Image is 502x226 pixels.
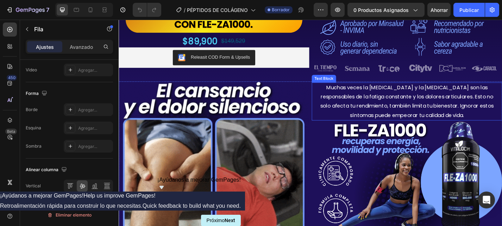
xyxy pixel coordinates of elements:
[222,71,413,109] span: Muchas veces la [MEDICAL_DATA] y la [MEDICAL_DATA] son las responsables de la fatiga constante y ...
[26,125,41,130] font: Esquina
[272,7,290,12] font: Borrador
[7,129,15,134] font: Beta
[78,67,97,73] font: Agregar...
[26,107,38,112] font: Borde
[26,91,39,96] font: Forma
[119,20,502,226] iframe: Área de diseño
[431,7,448,13] font: Ahorrar
[427,3,451,17] button: Ahorrar
[133,3,161,17] div: Deshacer/Rehacer
[70,44,93,50] font: Avanzado
[318,49,347,58] img: Alt image
[347,3,425,17] button: 0 productos asignados
[214,62,238,68] div: Text Block
[34,25,94,33] p: Fila
[248,49,277,58] img: Alt image
[26,67,37,72] font: Video
[157,177,241,183] font: ¡Ayúdanos a mejorar GemPages!
[3,3,52,17] button: 7
[353,7,409,13] font: 0 productos asignados
[157,177,241,192] button: Mostrar encuesta - ¡Ayúdanos a mejorar GemPages!
[78,125,97,131] font: Agregar...
[184,7,186,13] font: /
[46,6,49,13] font: 7
[26,143,42,149] font: Sombra
[353,49,382,58] img: Alt image
[213,49,243,58] img: Alt image
[78,144,97,149] font: Agregar...
[78,107,97,112] font: Agregar...
[459,7,479,13] font: Publicar
[36,44,54,50] font: Ajustes
[8,75,15,80] font: 450
[478,192,495,208] div: Abrir Intercom Messenger
[283,49,313,58] img: Alt image
[187,7,248,13] font: PÉPTIDOS DE COLÁGENO
[453,3,485,17] button: Publicar
[388,49,418,58] img: Alt image
[26,167,58,172] font: Alinear columna
[34,26,43,33] font: Fila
